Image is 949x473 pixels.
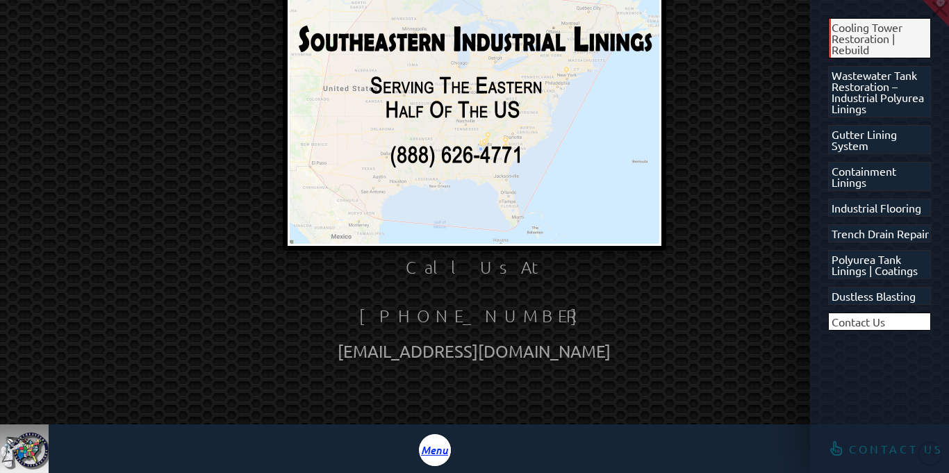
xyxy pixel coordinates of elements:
[832,69,931,114] span: Wastewater Tank Restoration – Industrial Polyurea Linings
[832,316,885,327] span: Contact Us
[828,125,932,154] a: Gutter Lining System
[828,199,932,217] a: Industrial Flooring
[828,287,932,305] a: Dustless Blasting
[832,254,931,276] span: Polyurea Tank Linings | Coatings
[832,128,931,151] span: Gutter Lining System
[828,224,932,242] a: Trench Drain Repair
[832,22,931,55] span: Cooling Tower Restoration | Rebuild
[828,18,932,58] a: Cooling Tower Restoration | Rebuild
[828,250,932,279] a: Polyurea Tank Linings | Coatings
[832,290,916,301] span: Dustless Blasting
[832,228,929,239] span: Trench Drain Repair
[828,66,932,117] a: Wastewater Tank Restoration – Industrial Polyurea Linings
[832,202,921,213] span: Industrial Flooring
[832,165,931,188] span: Containment Linings
[828,162,932,191] a: Containment Linings
[828,313,932,331] a: Contact Us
